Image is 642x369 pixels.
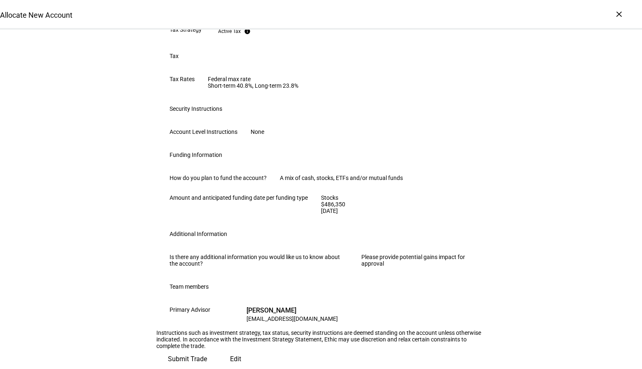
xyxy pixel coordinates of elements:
[247,315,338,323] div: [EMAIL_ADDRESS][DOMAIN_NAME]
[321,208,329,214] div: [DATE]
[170,194,308,201] div: Amount and anticipated funding date per funding type
[170,26,202,33] div: Tax Strategy
[218,28,241,35] div: Active Tax
[170,175,267,181] div: How do you plan to fund the account?
[321,194,329,201] div: Stocks
[321,201,329,208] div: $486,350
[170,76,195,82] div: Tax Rates
[612,7,626,21] div: ×
[170,254,348,267] div: Is there any additional information you would like us to know about the account?
[247,306,338,315] div: [PERSON_NAME]
[170,283,209,290] div: Team members
[170,128,237,135] div: Account Level Instructions
[170,152,222,158] div: Funding Information
[280,175,403,181] div: A mix of cash, stocks, ETFs and/or mutual funds
[208,82,298,89] div: Short-term 40.8%, Long-term 23.8%
[170,231,227,237] div: Additional Information
[170,105,222,112] div: Security Instructions
[156,329,486,349] div: Instructions such as investment strategy, tax status, security instructions are deemed standing o...
[223,306,240,323] div: CR
[251,128,264,135] div: None
[244,28,251,35] mat-icon: info
[170,306,210,313] div: Primary Advisor
[208,76,298,89] div: Federal max rate
[361,254,472,267] div: Please provide potential gains impact for approval
[170,53,179,59] div: Tax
